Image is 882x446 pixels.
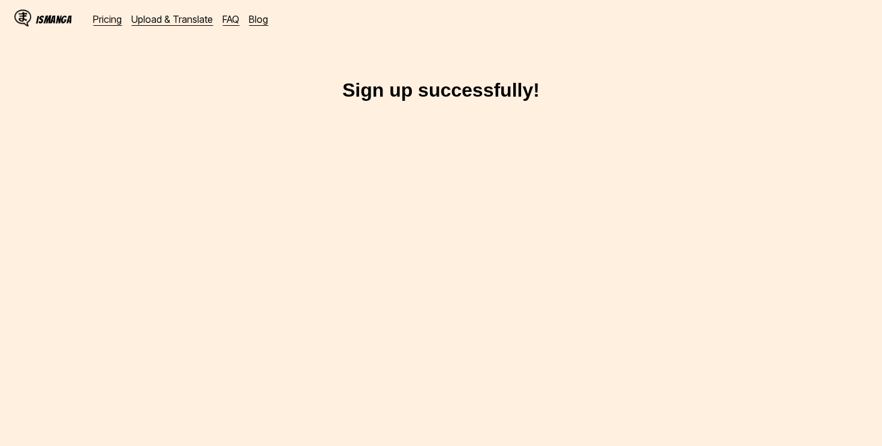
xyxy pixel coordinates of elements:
[223,13,240,25] a: FAQ
[14,10,31,26] img: IsManga Logo
[14,10,94,29] a: IsManga LogoIsManga
[94,13,122,25] a: Pricing
[36,14,72,25] div: IsManga
[132,13,213,25] a: Upload & Translate
[342,79,540,101] h1: Sign up successfully!
[249,13,269,25] a: Blog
